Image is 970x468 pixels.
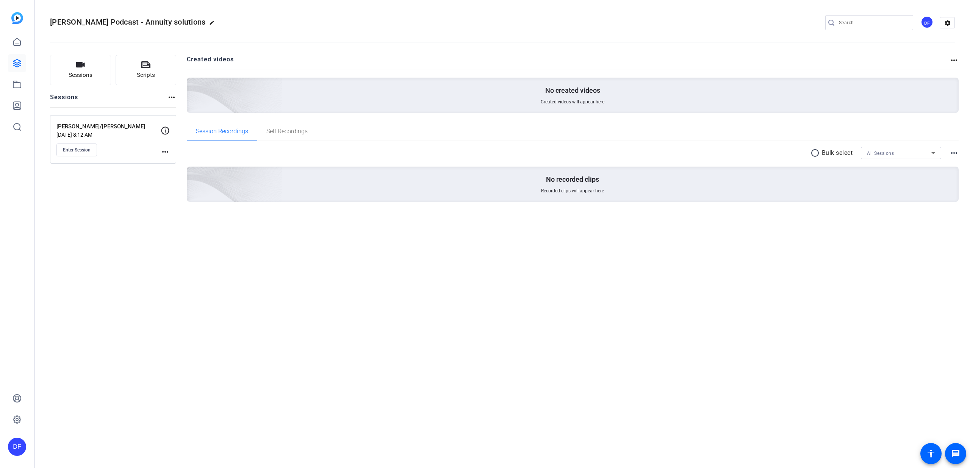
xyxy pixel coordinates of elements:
p: No created videos [545,86,600,95]
mat-icon: more_horiz [167,93,176,102]
img: embarkstudio-empty-session.png [102,92,283,256]
mat-icon: more_horiz [161,147,170,156]
span: Enter Session [63,147,91,153]
img: Creted videos background [102,3,283,167]
button: Scripts [116,55,177,85]
span: Sessions [69,71,92,80]
p: Bulk select [822,148,853,158]
button: Enter Session [56,144,97,156]
span: Scripts [137,71,155,80]
span: Recorded clips will appear here [541,188,604,194]
h2: Sessions [50,93,78,107]
div: DF [8,438,26,456]
mat-icon: radio_button_unchecked [810,148,822,158]
span: Self Recordings [266,128,308,134]
h2: Created videos [187,55,950,70]
mat-icon: edit [209,20,218,29]
img: blue-gradient.svg [11,12,23,24]
input: Search [839,18,907,27]
mat-icon: more_horiz [950,56,959,65]
p: No recorded clips [546,175,599,184]
span: All Sessions [867,151,894,156]
span: Session Recordings [196,128,248,134]
mat-icon: accessibility [926,449,936,458]
mat-icon: more_horiz [950,148,959,158]
div: DF [921,16,933,28]
span: Created videos will appear here [541,99,604,105]
p: [PERSON_NAME]/[PERSON_NAME] [56,122,161,131]
span: [PERSON_NAME] Podcast - Annuity solutions [50,17,205,27]
p: [DATE] 8:12 AM [56,132,161,138]
ngx-avatar: Dmitri Floyd [921,16,934,29]
button: Sessions [50,55,111,85]
mat-icon: settings [940,17,955,29]
mat-icon: message [951,449,960,458]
